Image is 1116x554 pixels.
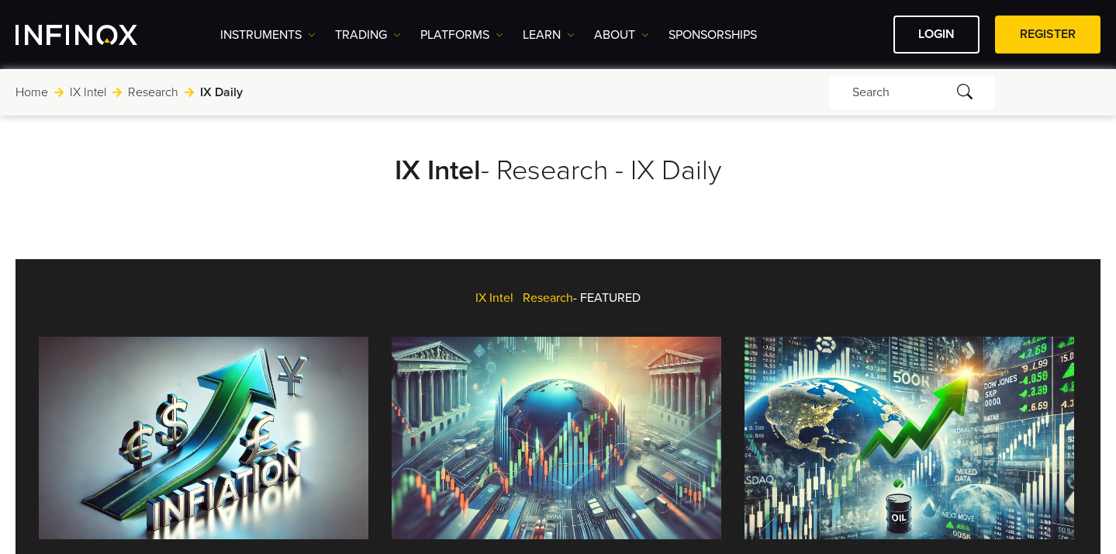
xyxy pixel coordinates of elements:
span: - [573,290,577,306]
span: IX Daily [200,83,243,102]
a: Home [16,83,48,102]
a: Research [128,83,178,102]
a: LOGIN [893,16,980,54]
a: IX Intel [70,83,106,102]
a: INFINOX Logo [16,25,174,45]
a: Learn [523,26,575,44]
div: IX Intel Research [39,274,1077,322]
img: arrow-right [185,88,194,97]
span: FEATURED [580,290,641,306]
strong: IX Intel [395,154,481,187]
a: ABOUT [594,26,649,44]
img: arrow-right [112,88,122,97]
img: arrow-right [54,88,64,97]
div: Search [829,75,995,109]
a: TRADING [335,26,401,44]
a: PLATFORMS [420,26,503,44]
a: IX Intel- Research - IX Daily [395,154,721,187]
a: SPONSORSHIPS [669,26,757,44]
a: Instruments [220,26,316,44]
a: REGISTER [995,16,1100,54]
